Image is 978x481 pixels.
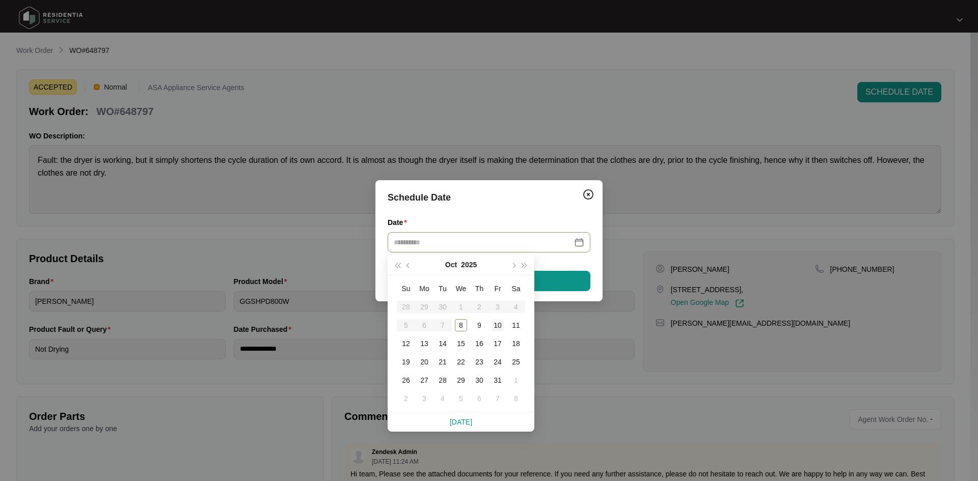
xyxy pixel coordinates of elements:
td: 2025-10-13 [415,334,433,353]
td: 2025-10-26 [397,371,415,389]
div: 21 [437,356,449,368]
td: 2025-11-01 [507,371,525,389]
td: 2025-10-31 [488,371,507,389]
div: 15 [455,337,467,350]
td: 2025-10-14 [433,334,452,353]
div: 2 [400,392,412,405]
div: 14 [437,337,449,350]
td: 2025-10-15 [452,334,470,353]
td: 2025-10-18 [507,334,525,353]
td: 2025-11-03 [415,389,433,408]
td: 2025-10-21 [433,353,452,371]
td: 2025-10-22 [452,353,470,371]
td: 2025-11-06 [470,389,488,408]
div: 12 [400,337,412,350]
div: 16 [473,337,485,350]
td: 2025-10-27 [415,371,433,389]
div: 26 [400,374,412,386]
td: 2025-11-08 [507,389,525,408]
th: Th [470,279,488,298]
div: 11 [510,319,522,331]
th: Fr [488,279,507,298]
td: 2025-11-07 [488,389,507,408]
div: 5 [455,392,467,405]
img: closeCircle [582,188,594,201]
div: 10 [492,319,504,331]
input: Date [394,237,572,248]
button: Close [580,186,596,203]
div: Schedule Date [388,190,590,205]
div: 30 [473,374,485,386]
div: 13 [418,337,430,350]
div: 6 [473,392,485,405]
div: 1 [510,374,522,386]
td: 2025-10-12 [397,334,415,353]
td: 2025-10-19 [397,353,415,371]
td: 2025-10-16 [470,334,488,353]
th: Tu [433,279,452,298]
td: 2025-11-04 [433,389,452,408]
div: 20 [418,356,430,368]
div: 8 [455,319,467,331]
td: 2025-10-17 [488,334,507,353]
td: 2025-10-11 [507,316,525,334]
td: 2025-10-10 [488,316,507,334]
div: 23 [473,356,485,368]
td: 2025-10-25 [507,353,525,371]
td: 2025-10-23 [470,353,488,371]
td: 2025-10-29 [452,371,470,389]
a: [DATE] [450,418,472,426]
th: We [452,279,470,298]
td: 2025-11-05 [452,389,470,408]
td: 2025-10-28 [433,371,452,389]
div: 17 [492,337,504,350]
td: 2025-10-24 [488,353,507,371]
th: Sa [507,279,525,298]
div: 28 [437,374,449,386]
div: 24 [492,356,504,368]
div: 19 [400,356,412,368]
div: 22 [455,356,467,368]
div: 18 [510,337,522,350]
div: 9 [473,319,485,331]
label: Date [388,217,411,228]
button: Oct [445,254,457,275]
div: 31 [492,374,504,386]
div: 27 [418,374,430,386]
div: 7 [492,392,504,405]
th: Mo [415,279,433,298]
button: 2025 [461,254,477,275]
td: 2025-10-09 [470,316,488,334]
div: 25 [510,356,522,368]
th: Su [397,279,415,298]
div: 8 [510,392,522,405]
div: 3 [418,392,430,405]
div: 4 [437,392,449,405]
td: 2025-10-30 [470,371,488,389]
td: 2025-11-02 [397,389,415,408]
td: 2025-10-20 [415,353,433,371]
td: 2025-10-08 [452,316,470,334]
div: 29 [455,374,467,386]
